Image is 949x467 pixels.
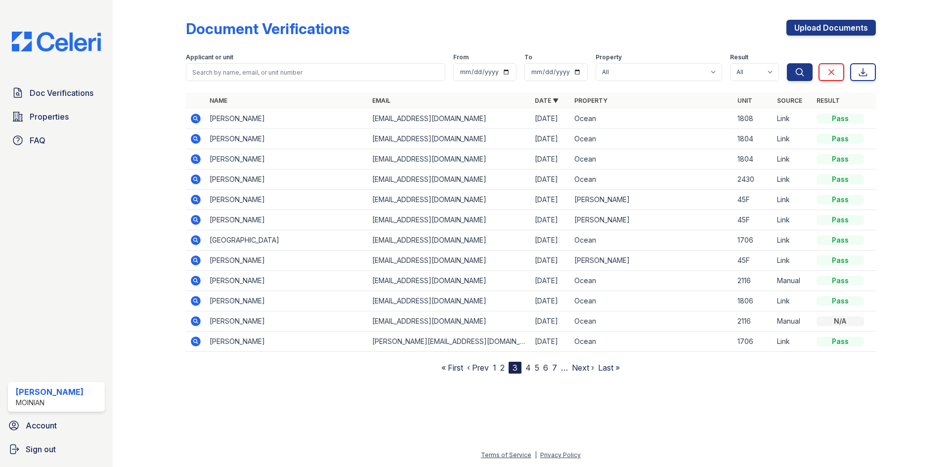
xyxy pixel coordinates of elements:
div: N/A [817,316,864,326]
td: Link [773,251,813,271]
td: 1804 [733,129,773,149]
td: [EMAIL_ADDRESS][DOMAIN_NAME] [368,311,531,332]
td: [DATE] [531,251,570,271]
label: From [453,53,469,61]
td: [PERSON_NAME] [206,311,368,332]
td: 1706 [733,332,773,352]
td: [DATE] [531,210,570,230]
td: 2116 [733,311,773,332]
a: Terms of Service [481,451,531,459]
div: Moinian [16,398,84,408]
a: ‹ Prev [467,363,489,373]
td: [DATE] [531,332,570,352]
td: [PERSON_NAME] [206,332,368,352]
a: 5 [535,363,539,373]
a: 1 [493,363,496,373]
td: [DATE] [531,129,570,149]
td: [EMAIL_ADDRESS][DOMAIN_NAME] [368,149,531,170]
div: Pass [817,154,864,164]
td: [PERSON_NAME] [206,149,368,170]
td: Ocean [570,291,733,311]
label: Result [730,53,748,61]
td: 1706 [733,230,773,251]
label: Applicant or unit [186,53,233,61]
td: 1808 [733,109,773,129]
td: [DATE] [531,271,570,291]
a: Date ▼ [535,97,559,104]
td: Manual [773,311,813,332]
img: CE_Logo_Blue-a8612792a0a2168367f1c8372b55b34899dd931a85d93a1a3d3e32e68fde9ad4.png [4,32,109,51]
td: [PERSON_NAME] [570,251,733,271]
a: Account [4,416,109,435]
td: [EMAIL_ADDRESS][DOMAIN_NAME] [368,251,531,271]
td: [EMAIL_ADDRESS][DOMAIN_NAME] [368,291,531,311]
div: Pass [817,337,864,346]
td: [GEOGRAPHIC_DATA] [206,230,368,251]
td: 45F [733,190,773,210]
div: [PERSON_NAME] [16,386,84,398]
div: Pass [817,296,864,306]
td: [PERSON_NAME] [206,129,368,149]
a: Sign out [4,439,109,459]
td: Ocean [570,109,733,129]
td: [PERSON_NAME] [206,190,368,210]
td: Link [773,149,813,170]
td: Link [773,210,813,230]
div: Pass [817,114,864,124]
td: Ocean [570,230,733,251]
td: [DATE] [531,109,570,129]
a: FAQ [8,130,105,150]
div: 3 [509,362,521,374]
td: [DATE] [531,230,570,251]
div: Pass [817,235,864,245]
td: Link [773,109,813,129]
span: Account [26,420,57,431]
a: Unit [737,97,752,104]
span: … [561,362,568,374]
a: Upload Documents [786,20,876,36]
td: [EMAIL_ADDRESS][DOMAIN_NAME] [368,271,531,291]
td: 2116 [733,271,773,291]
td: [PERSON_NAME] [206,210,368,230]
span: Properties [30,111,69,123]
div: Document Verifications [186,20,349,38]
td: 45F [733,251,773,271]
td: [EMAIL_ADDRESS][DOMAIN_NAME] [368,230,531,251]
td: [DATE] [531,291,570,311]
td: 1806 [733,291,773,311]
a: Privacy Policy [540,451,581,459]
input: Search by name, email, or unit number [186,63,445,81]
td: Link [773,230,813,251]
div: Pass [817,276,864,286]
a: Result [817,97,840,104]
div: | [535,451,537,459]
a: 6 [543,363,548,373]
td: [PERSON_NAME] [206,271,368,291]
span: Doc Verifications [30,87,93,99]
td: Ocean [570,332,733,352]
div: Pass [817,255,864,265]
a: « First [441,363,463,373]
td: [PERSON_NAME] [206,109,368,129]
a: Source [777,97,802,104]
div: Pass [817,215,864,225]
td: Ocean [570,149,733,170]
td: [PERSON_NAME] [206,251,368,271]
td: Link [773,332,813,352]
td: Ocean [570,170,733,190]
td: [PERSON_NAME] [206,170,368,190]
td: [DATE] [531,190,570,210]
td: [PERSON_NAME] [570,210,733,230]
td: [PERSON_NAME] [206,291,368,311]
div: Pass [817,195,864,205]
td: [PERSON_NAME][EMAIL_ADDRESS][DOMAIN_NAME] [368,332,531,352]
td: 1804 [733,149,773,170]
a: Last » [598,363,620,373]
td: [EMAIL_ADDRESS][DOMAIN_NAME] [368,210,531,230]
td: Ocean [570,129,733,149]
td: [DATE] [531,170,570,190]
label: Property [596,53,622,61]
a: Properties [8,107,105,127]
a: 4 [525,363,531,373]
